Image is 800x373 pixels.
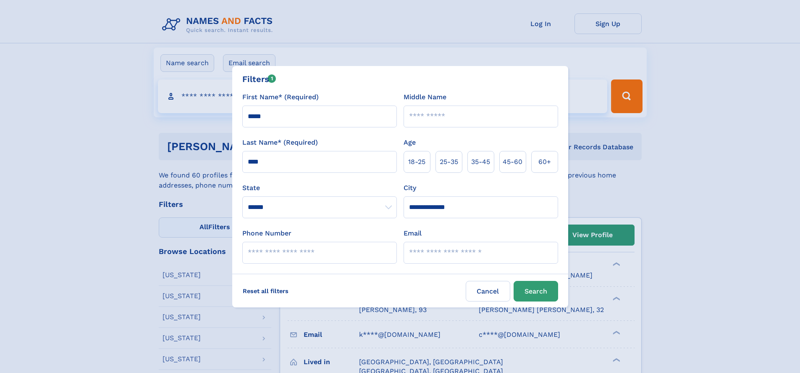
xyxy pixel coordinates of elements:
label: State [242,183,397,193]
label: Last Name* (Required) [242,138,318,148]
div: Filters [242,73,276,85]
label: Cancel [466,281,510,302]
span: 35‑45 [471,157,490,167]
label: Phone Number [242,228,291,238]
label: City [404,183,416,193]
button: Search [514,281,558,302]
span: 60+ [538,157,551,167]
span: 18‑25 [408,157,425,167]
label: Middle Name [404,92,446,102]
label: Reset all filters [237,281,294,301]
span: 25‑35 [440,157,458,167]
label: First Name* (Required) [242,92,319,102]
label: Email [404,228,422,238]
label: Age [404,138,416,148]
span: 45‑60 [503,157,522,167]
